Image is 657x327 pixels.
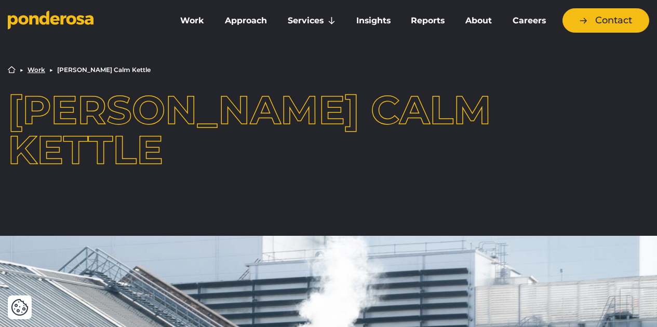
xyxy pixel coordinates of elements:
[11,298,29,316] button: Cookie Settings
[279,10,344,32] a: Services
[504,10,554,32] a: Careers
[217,10,275,32] a: Approach
[8,90,649,169] h1: [PERSON_NAME] Calm Kettle
[562,8,649,33] a: Contact
[172,10,212,32] a: Work
[49,67,53,73] li: ▶︎
[8,10,156,31] a: Go to homepage
[57,67,151,73] li: [PERSON_NAME] Calm Kettle
[348,10,399,32] a: Insights
[20,67,23,73] li: ▶︎
[403,10,453,32] a: Reports
[28,67,45,73] a: Work
[8,66,16,74] a: Home
[457,10,500,32] a: About
[11,298,29,316] img: Revisit consent button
